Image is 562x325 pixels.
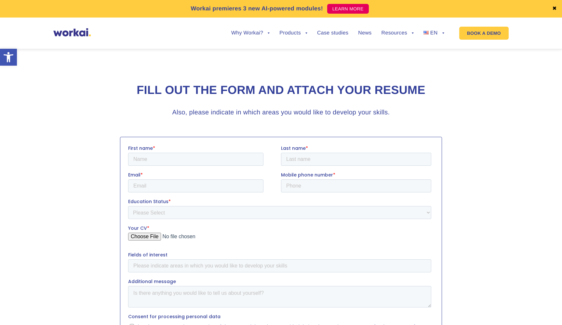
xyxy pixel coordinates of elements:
a: Case studies [317,31,348,36]
a: ✖ [552,6,557,11]
a: Products [279,31,307,36]
h2: Fill out the form and attach your resume [100,82,462,98]
a: Resources [381,31,414,36]
a: News [358,31,371,36]
a: LEARN MORE [327,4,369,14]
a: Why Workai? [231,31,270,36]
p: Workai premieres 3 new AI-powered modules! [191,4,323,13]
h3: Also, please indicate in which areas you would like to develop your skills. [159,108,403,117]
a: BOOK A DEMO [459,27,509,40]
span: EN [430,30,438,36]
